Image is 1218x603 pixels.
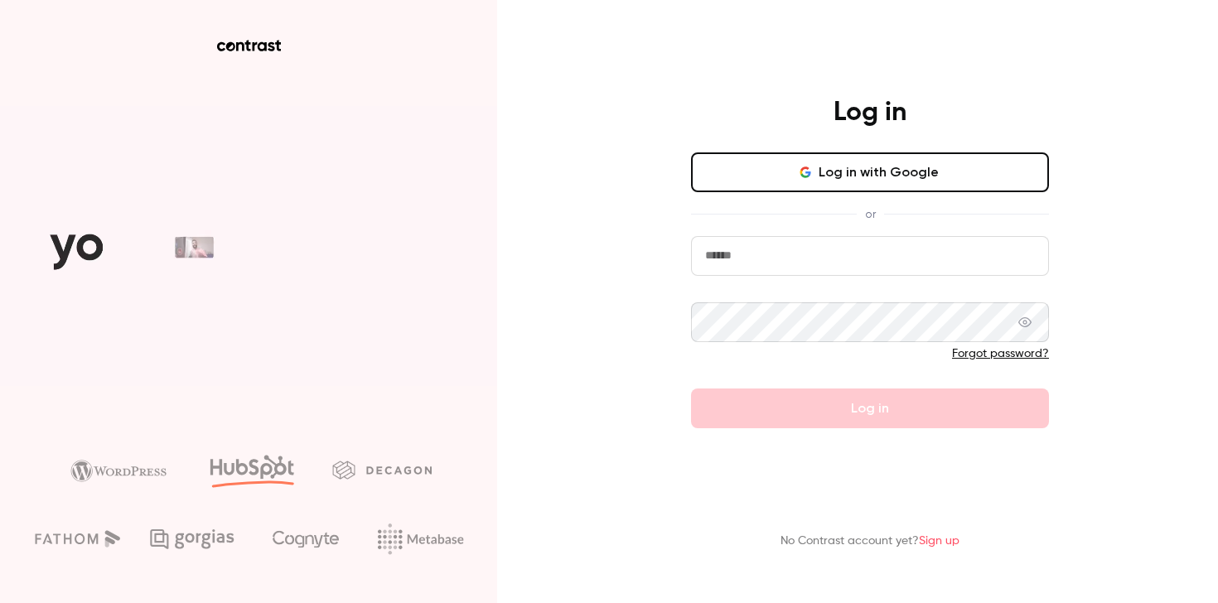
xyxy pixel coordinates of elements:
[857,205,884,223] span: or
[691,152,1049,192] button: Log in with Google
[781,533,959,550] p: No Contrast account yet?
[919,535,959,547] a: Sign up
[332,461,432,479] img: decagon
[834,96,906,129] h4: Log in
[952,348,1049,359] a: Forgot password?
